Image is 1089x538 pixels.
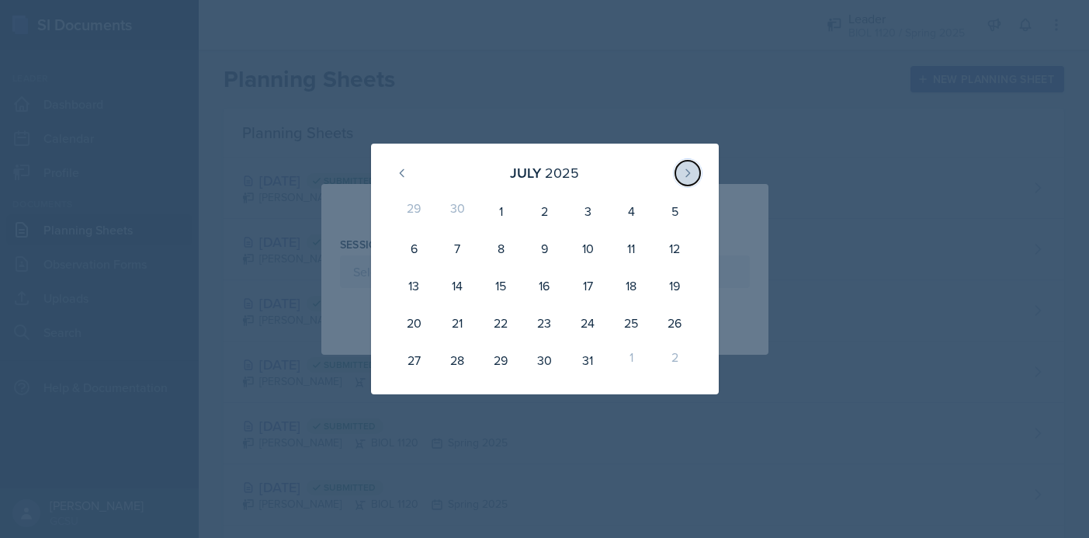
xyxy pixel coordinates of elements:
[479,304,522,342] div: 22
[609,267,653,304] div: 18
[653,342,696,379] div: 2
[435,230,479,267] div: 7
[653,193,696,230] div: 5
[393,193,436,230] div: 29
[393,304,436,342] div: 20
[479,267,522,304] div: 15
[609,230,653,267] div: 11
[653,304,696,342] div: 26
[566,193,609,230] div: 3
[653,267,696,304] div: 19
[522,342,566,379] div: 30
[393,230,436,267] div: 6
[435,304,479,342] div: 21
[479,193,522,230] div: 1
[545,162,579,183] div: 2025
[609,193,653,230] div: 4
[653,230,696,267] div: 12
[566,230,609,267] div: 10
[522,304,566,342] div: 23
[522,193,566,230] div: 2
[435,342,479,379] div: 28
[566,304,609,342] div: 24
[435,267,479,304] div: 14
[566,342,609,379] div: 31
[479,230,522,267] div: 8
[393,342,436,379] div: 27
[435,193,479,230] div: 30
[566,267,609,304] div: 17
[510,162,541,183] div: July
[479,342,522,379] div: 29
[609,304,653,342] div: 25
[393,267,436,304] div: 13
[522,267,566,304] div: 16
[522,230,566,267] div: 9
[609,342,653,379] div: 1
